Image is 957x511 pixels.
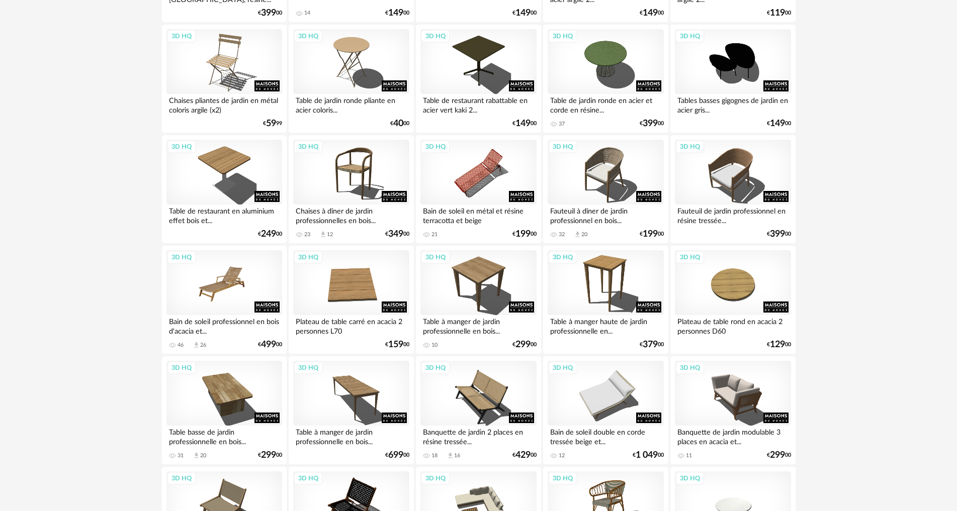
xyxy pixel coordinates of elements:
span: 119 [770,10,785,17]
span: Download icon [447,452,454,459]
span: 159 [388,341,403,348]
div: 16 [454,452,460,459]
div: 3D HQ [167,251,196,264]
div: Chaises pliantes de jardin en métal coloris argile (x2) [166,94,282,114]
span: 699 [388,452,403,459]
span: 149 [388,10,403,17]
div: Table de restaurant en aluminium effet bois et... [166,205,282,225]
div: € 00 [385,341,409,348]
span: 249 [261,231,276,238]
div: 3D HQ [294,140,323,153]
div: Table de jardin ronde pliante en acier coloris... [293,94,409,114]
span: 399 [770,231,785,238]
div: Tables basses gigognes de jardin en acier gris... [675,94,791,114]
a: 3D HQ Bain de soleil en métal et résine terracotta et beige 21 €19900 [416,135,541,244]
div: 3D HQ [167,140,196,153]
div: 14 [304,10,310,17]
div: € 00 [767,231,791,238]
span: 149 [515,120,531,127]
div: 3D HQ [294,361,323,374]
div: 3D HQ [675,361,705,374]
div: 3D HQ [167,30,196,43]
span: 299 [770,452,785,459]
div: Table à manger de jardin professionnelle en bois... [420,315,536,335]
div: 21 [431,231,438,238]
span: 349 [388,231,403,238]
a: 3D HQ Tables basses gigognes de jardin en acier gris... €14900 [670,25,795,133]
div: 3D HQ [548,140,577,153]
div: 3D HQ [421,30,450,43]
a: 3D HQ Table de restaurant en aluminium effet bois et... €24900 [162,135,287,244]
div: € 00 [385,231,409,238]
div: 3D HQ [548,251,577,264]
div: 20 [581,231,587,238]
span: 499 [261,341,276,348]
div: € 00 [258,452,282,459]
div: 3D HQ [421,140,450,153]
div: 3D HQ [548,30,577,43]
div: Table de restaurant rabattable en acier vert kaki 2... [420,94,536,114]
div: 3D HQ [675,472,705,485]
div: 3D HQ [294,251,323,264]
div: Plateau de table rond en acacia 2 personnes D60 [675,315,791,335]
div: € 00 [385,10,409,17]
div: € 00 [767,341,791,348]
a: 3D HQ Fauteuil de jardin professionnel en résine tressée... €39900 [670,135,795,244]
div: € 00 [767,10,791,17]
a: 3D HQ Table de restaurant rabattable en acier vert kaki 2... €14900 [416,25,541,133]
div: 32 [559,231,565,238]
span: 149 [770,120,785,127]
span: 149 [515,10,531,17]
div: € 00 [640,231,664,238]
div: 12 [559,452,565,459]
a: 3D HQ Banquette de jardin 2 places en résine tressée... 18 Download icon 16 €42900 [416,356,541,465]
span: Download icon [574,231,581,238]
div: 23 [304,231,310,238]
div: 20 [200,452,206,459]
div: Fauteuil à dîner de jardin professionnel en bois... [548,205,663,225]
div: € 00 [640,120,664,127]
div: € 00 [512,341,537,348]
span: 429 [515,452,531,459]
div: Table de jardin ronde en acier et corde en résine... [548,94,663,114]
span: 299 [261,452,276,459]
a: 3D HQ Table à manger de jardin professionnelle en bois... 10 €29900 [416,246,541,354]
div: Table à manger de jardin professionnelle en bois... [293,426,409,446]
div: Table à manger haute de jardin professionnelle en... [548,315,663,335]
div: 18 [431,452,438,459]
div: 3D HQ [421,251,450,264]
a: 3D HQ Banquette de jardin modulable 3 places en acacia et... 11 €29900 [670,356,795,465]
a: 3D HQ Plateau de table carré en acacia 2 personnes L70 €15900 [289,246,413,354]
div: 26 [200,342,206,349]
div: Banquette de jardin 2 places en résine tressée... [420,426,536,446]
div: Fauteuil de jardin professionnel en résine tressée... [675,205,791,225]
div: € 00 [640,341,664,348]
div: € 00 [633,452,664,459]
a: 3D HQ Table à manger haute de jardin professionnelle en... €37900 [543,246,668,354]
span: 1 049 [636,452,658,459]
span: 129 [770,341,785,348]
span: 199 [643,231,658,238]
a: 3D HQ Chaises pliantes de jardin en métal coloris argile (x2) €5999 [162,25,287,133]
div: € 00 [767,120,791,127]
div: 3D HQ [167,361,196,374]
span: 399 [643,120,658,127]
a: 3D HQ Table de jardin ronde pliante en acier coloris... €4000 [289,25,413,133]
div: € 00 [512,231,537,238]
div: € 00 [640,10,664,17]
span: 40 [393,120,403,127]
div: Bain de soleil double en corde tressée beige et... [548,426,663,446]
div: € 00 [512,452,537,459]
span: 149 [643,10,658,17]
div: Chaises à dîner de jardin professionnelles en bois... [293,205,409,225]
div: 3D HQ [675,140,705,153]
div: 31 [178,452,184,459]
div: 3D HQ [421,361,450,374]
a: 3D HQ Fauteuil à dîner de jardin professionnel en bois... 32 Download icon 20 €19900 [543,135,668,244]
div: Banquette de jardin modulable 3 places en acacia et... [675,426,791,446]
span: Download icon [193,341,200,349]
a: 3D HQ Table de jardin ronde en acier et corde en résine... 37 €39900 [543,25,668,133]
div: 3D HQ [548,361,577,374]
div: 37 [559,121,565,128]
div: € 00 [512,10,537,17]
